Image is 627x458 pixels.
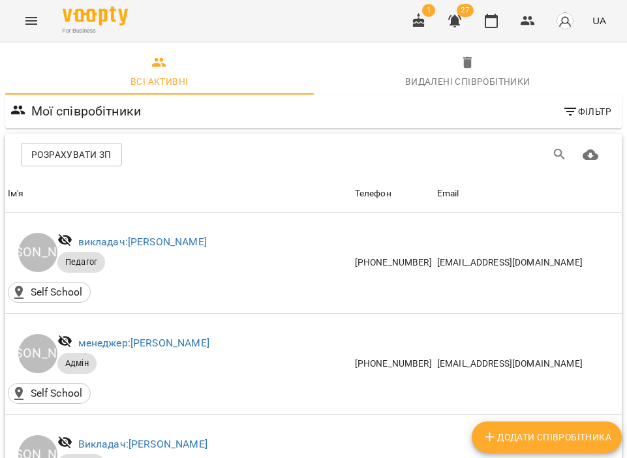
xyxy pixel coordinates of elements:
button: Пошук [544,139,575,170]
div: Sort [355,186,391,202]
a: менеджер:[PERSON_NAME] [78,337,209,349]
span: Ім'я [8,186,350,202]
img: Voopty Logo [63,7,128,25]
div: Self School() [8,383,91,404]
span: Педагог [57,256,105,268]
button: UA [587,8,611,33]
div: Sort [437,186,459,202]
a: Викладач:[PERSON_NAME] [78,438,207,450]
span: 1 [422,4,435,17]
div: Ім'я [8,186,24,202]
button: Розрахувати ЗП [21,143,122,166]
div: Sort [8,186,24,202]
span: Email [437,186,619,202]
button: Фільтр [557,100,617,123]
div: Email [437,186,459,202]
div: Видалені cпівробітники [405,74,530,89]
td: [PHONE_NUMBER] [352,213,435,314]
div: Self School() [8,282,91,303]
span: For Business [63,27,128,35]
td: [EMAIL_ADDRESS][DOMAIN_NAME] [435,313,622,414]
span: Фільтр [562,104,611,119]
div: [PERSON_NAME] [18,334,57,373]
span: Додати співробітника [482,429,611,445]
span: Телефон [355,186,432,202]
p: Self School [31,386,83,401]
button: Додати співробітника [472,421,622,453]
p: Self School [31,284,83,300]
div: Всі активні [130,74,188,89]
div: Table Toolbar [5,134,622,176]
div: [PERSON_NAME] [18,233,57,272]
span: UA [592,14,606,27]
h6: Мої співробітники [31,101,142,121]
button: Menu [16,5,47,37]
td: [PHONE_NUMBER] [352,313,435,414]
span: Адмін [57,358,97,369]
img: avatar_s.png [556,12,574,30]
span: 27 [457,4,474,17]
span: Розрахувати ЗП [31,147,112,162]
td: [EMAIL_ADDRESS][DOMAIN_NAME] [435,213,622,314]
a: викладач:[PERSON_NAME] [78,236,207,248]
div: Телефон [355,186,391,202]
button: Завантажити CSV [575,139,606,170]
